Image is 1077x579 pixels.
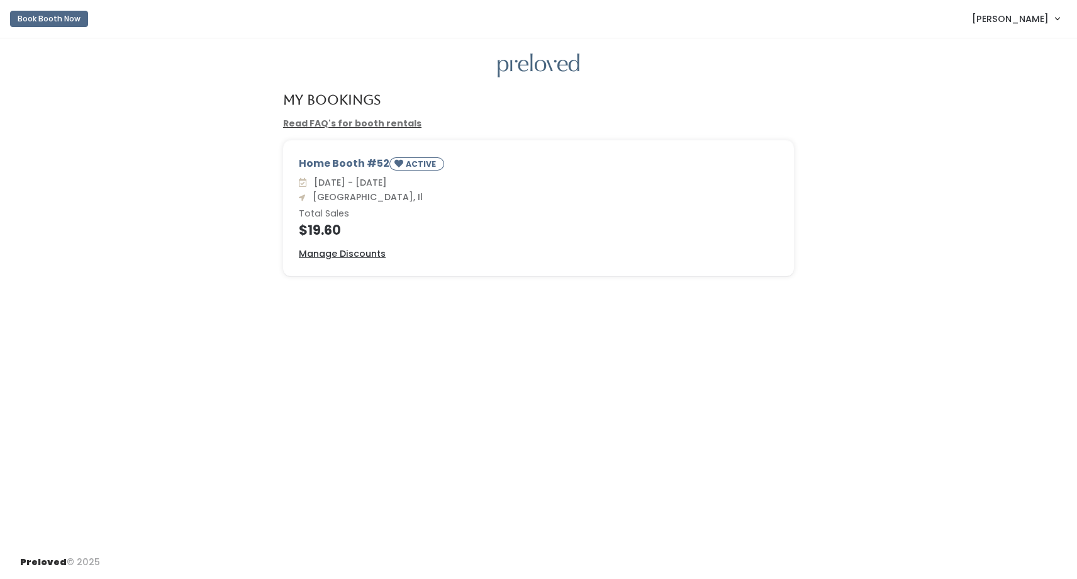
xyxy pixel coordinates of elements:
span: [PERSON_NAME] [972,12,1049,26]
a: Book Booth Now [10,5,88,33]
small: ACTIVE [406,159,438,169]
span: Preloved [20,556,67,568]
button: Book Booth Now [10,11,88,27]
a: Read FAQ's for booth rentals [283,117,421,130]
span: [GEOGRAPHIC_DATA], Il [308,191,423,203]
div: © 2025 [20,546,100,569]
h4: $19.60 [299,223,778,237]
a: Manage Discounts [299,247,386,261]
h4: My Bookings [283,93,381,107]
span: [DATE] - [DATE] [309,176,387,189]
a: [PERSON_NAME] [959,5,1072,32]
div: Home Booth #52 [299,156,778,176]
img: preloved logo [498,53,579,78]
h6: Total Sales [299,209,778,219]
